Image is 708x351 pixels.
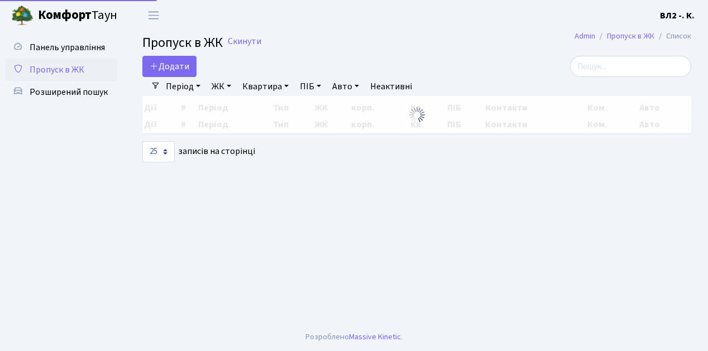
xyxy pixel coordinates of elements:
[38,6,117,25] span: Таун
[570,56,691,77] input: Пошук...
[30,64,84,76] span: Пропуск в ЖК
[30,41,105,54] span: Панель управління
[142,141,255,162] label: записів на сторінці
[6,59,117,81] a: Пропуск в ЖК
[30,86,108,98] span: Розширений пошук
[654,30,691,42] li: Список
[558,25,708,48] nav: breadcrumb
[142,56,197,77] a: Додати
[660,9,695,22] a: ВЛ2 -. К.
[228,36,261,47] a: Скинути
[207,77,236,96] a: ЖК
[408,106,426,124] img: Обробка...
[349,331,401,343] a: Massive Kinetic
[575,30,595,42] a: Admin
[305,331,403,343] div: Розроблено .
[366,77,417,96] a: Неактивні
[142,141,175,162] select: записів на сторінці
[607,30,654,42] a: Пропуск в ЖК
[328,77,363,96] a: Авто
[142,33,223,52] span: Пропуск в ЖК
[161,77,205,96] a: Період
[150,60,189,73] span: Додати
[11,4,34,27] img: logo.png
[6,81,117,103] a: Розширений пошук
[6,36,117,59] a: Панель управління
[140,6,168,25] button: Переключити навігацію
[38,6,92,24] b: Комфорт
[238,77,293,96] a: Квартира
[295,77,326,96] a: ПІБ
